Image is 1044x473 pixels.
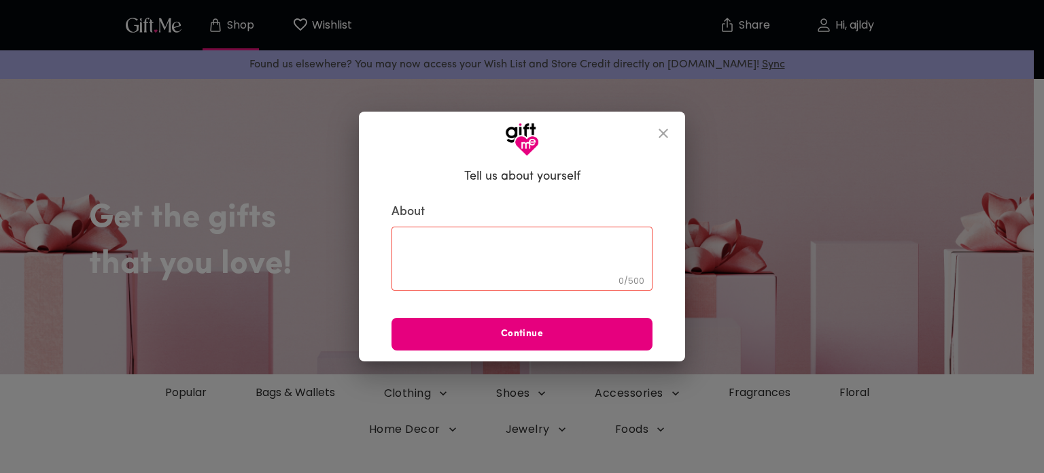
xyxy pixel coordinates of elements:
span: 0 / 500 [619,275,644,287]
button: close [647,117,680,150]
button: Continue [391,318,652,350]
label: About [391,204,652,221]
img: GiftMe Logo [505,123,539,157]
h6: Tell us about yourself [464,169,580,185]
span: Continue [391,327,652,342]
